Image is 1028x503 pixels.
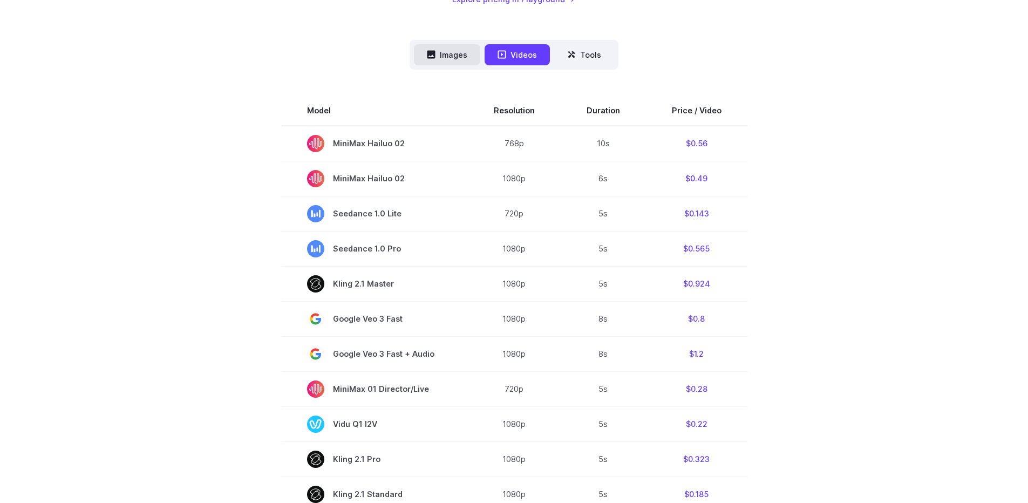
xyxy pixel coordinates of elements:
[468,266,561,301] td: 1080p
[561,371,646,406] td: 5s
[307,380,442,398] span: MiniMax 01 Director/Live
[307,310,442,328] span: Google Veo 3 Fast
[646,266,747,301] td: $0.924
[468,96,561,126] th: Resolution
[468,301,561,336] td: 1080p
[646,406,747,441] td: $0.22
[307,170,442,187] span: MiniMax Hailuo 02
[646,441,747,477] td: $0.323
[307,486,442,503] span: Kling 2.1 Standard
[646,371,747,406] td: $0.28
[468,231,561,266] td: 1080p
[646,126,747,161] td: $0.56
[561,336,646,371] td: 8s
[561,406,646,441] td: 5s
[646,336,747,371] td: $1.2
[646,96,747,126] th: Price / Video
[561,196,646,231] td: 5s
[561,231,646,266] td: 5s
[554,44,614,65] button: Tools
[307,240,442,257] span: Seedance 1.0 Pro
[307,135,442,152] span: MiniMax Hailuo 02
[561,441,646,477] td: 5s
[468,441,561,477] td: 1080p
[281,96,468,126] th: Model
[307,451,442,468] span: Kling 2.1 Pro
[468,196,561,231] td: 720p
[307,345,442,363] span: Google Veo 3 Fast + Audio
[307,275,442,293] span: Kling 2.1 Master
[485,44,550,65] button: Videos
[646,196,747,231] td: $0.143
[646,301,747,336] td: $0.8
[468,336,561,371] td: 1080p
[561,126,646,161] td: 10s
[307,205,442,222] span: Seedance 1.0 Lite
[561,161,646,196] td: 6s
[561,266,646,301] td: 5s
[468,161,561,196] td: 1080p
[646,231,747,266] td: $0.565
[468,126,561,161] td: 768p
[468,406,561,441] td: 1080p
[561,96,646,126] th: Duration
[468,371,561,406] td: 720p
[561,301,646,336] td: 8s
[307,416,442,433] span: Vidu Q1 I2V
[646,161,747,196] td: $0.49
[414,44,480,65] button: Images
